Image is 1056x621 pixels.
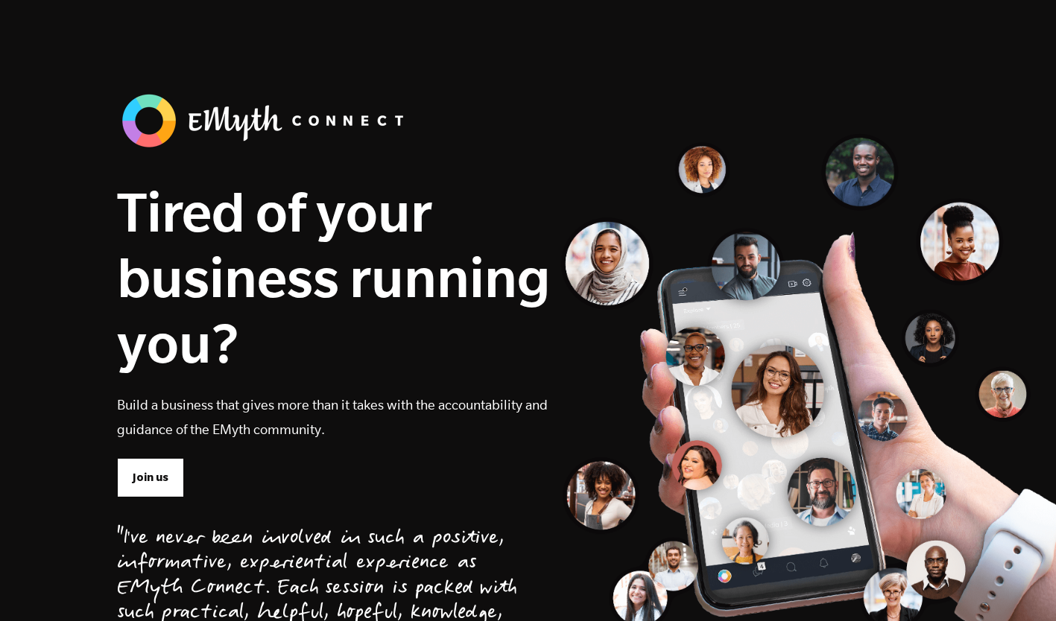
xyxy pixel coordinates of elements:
[981,550,1056,621] iframe: Chat Widget
[133,469,168,485] span: Join us
[117,458,184,497] a: Join us
[117,392,551,442] p: Build a business that gives more than it takes with the accountability and guidance of the EMyth ...
[117,179,551,375] h1: Tired of your business running you?
[117,89,415,152] img: banner_logo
